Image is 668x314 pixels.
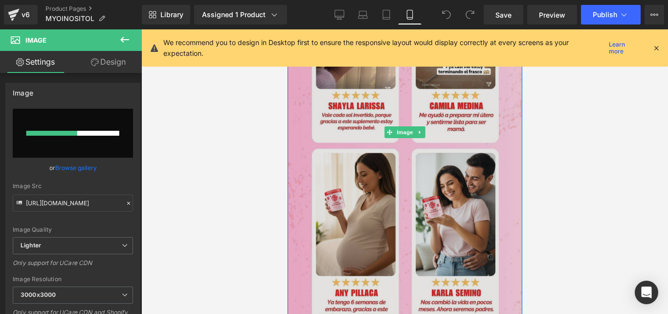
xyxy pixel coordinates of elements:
a: Desktop [328,5,351,24]
span: Publish [593,11,617,19]
a: Laptop [351,5,375,24]
a: Learn more [605,42,645,54]
span: Image [25,36,46,44]
div: or [13,163,133,173]
div: Only support for UCare CDN [13,259,133,273]
div: Assigned 1 Product [202,10,279,20]
span: Preview [539,10,565,20]
a: Product Pages [45,5,142,13]
span: Save [495,10,512,20]
a: Preview [527,5,577,24]
a: Mobile [398,5,422,24]
span: MYOINOSITOL [45,15,94,23]
input: Link [13,194,133,212]
a: Expand / Collapse [128,97,138,109]
div: Image Src [13,183,133,190]
button: Undo [437,5,456,24]
span: Library [160,10,183,19]
a: Tablet [375,5,398,24]
div: Image [13,83,33,97]
a: Design [73,51,144,73]
p: We recommend you to design in Desktop first to ensure the responsive layout would display correct... [163,37,605,59]
div: Image Quality [13,226,133,233]
div: Image Resolution [13,276,133,283]
a: New Library [142,5,190,24]
b: 3000x3000 [21,291,56,298]
b: Lighter [21,242,41,249]
button: More [645,5,664,24]
button: Redo [460,5,480,24]
a: Browse gallery [55,159,97,176]
button: Publish [581,5,641,24]
div: v6 [20,8,32,21]
a: v6 [4,5,38,24]
span: Image [107,97,128,109]
div: Open Intercom Messenger [635,281,658,304]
